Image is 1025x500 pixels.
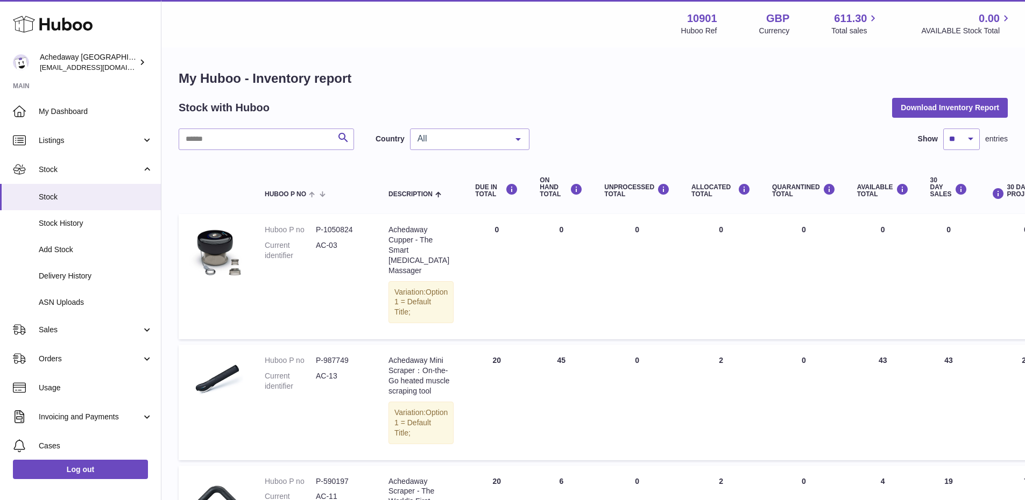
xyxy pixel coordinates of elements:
[316,355,367,366] dd: P-987749
[316,225,367,235] dd: P-1050824
[604,183,670,198] div: UNPROCESSED Total
[979,11,1000,26] span: 0.00
[593,214,681,339] td: 0
[40,63,158,72] span: [EMAIL_ADDRESS][DOMAIN_NAME]
[920,214,978,339] td: 0
[13,460,148,479] a: Log out
[388,281,454,324] div: Variation:
[316,240,367,261] dd: AC-03
[265,355,316,366] dt: Huboo P no
[388,355,454,396] div: Achedaway Mini Scraper：On-the-Go heated muscle scraping tool
[376,134,405,144] label: Country
[388,191,433,198] span: Description
[189,225,243,278] img: product image
[265,371,316,391] dt: Current identifier
[39,297,153,308] span: ASN Uploads
[857,183,909,198] div: AVAILABLE Total
[179,70,1008,87] h1: My Huboo - Inventory report
[265,476,316,487] dt: Huboo P no
[802,225,806,234] span: 0
[759,26,790,36] div: Currency
[920,345,978,460] td: 43
[39,441,153,451] span: Cases
[415,133,507,144] span: All
[388,225,454,275] div: Achedaway Cupper - The Smart [MEDICAL_DATA] Massager
[475,183,518,198] div: DUE IN TOTAL
[39,383,153,393] span: Usage
[593,345,681,460] td: 0
[179,101,270,115] h2: Stock with Huboo
[316,476,367,487] dd: P-590197
[316,371,367,391] dd: AC-13
[39,192,153,202] span: Stock
[464,345,529,460] td: 20
[529,345,593,460] td: 45
[921,26,1012,36] span: AVAILABLE Stock Total
[766,11,789,26] strong: GBP
[265,240,316,261] dt: Current identifier
[39,135,142,146] span: Listings
[388,402,454,444] div: Variation:
[921,11,1012,36] a: 0.00 AVAILABLE Stock Total
[189,355,243,409] img: product image
[39,412,142,422] span: Invoicing and Payments
[40,52,137,73] div: Achedaway [GEOGRAPHIC_DATA]
[846,214,920,339] td: 0
[394,408,448,437] span: Option 1 = Default Title;
[265,225,316,235] dt: Huboo P no
[687,11,717,26] strong: 10901
[39,354,142,364] span: Orders
[846,345,920,460] td: 43
[681,26,717,36] div: Huboo Ref
[39,245,153,255] span: Add Stock
[691,183,751,198] div: ALLOCATED Total
[834,11,867,26] span: 611.30
[892,98,1008,117] button: Download Inventory Report
[802,477,806,485] span: 0
[39,325,142,335] span: Sales
[540,177,583,198] div: ON HAND Total
[831,11,879,36] a: 611.30 Total sales
[918,134,938,144] label: Show
[39,106,153,117] span: My Dashboard
[265,191,306,198] span: Huboo P no
[39,218,153,228] span: Stock History
[394,288,448,317] span: Option 1 = Default Title;
[930,177,967,198] div: 30 DAY SALES
[772,183,836,198] div: QUARANTINED Total
[464,214,529,339] td: 0
[13,54,29,70] img: admin@newpb.co.uk
[831,26,879,36] span: Total sales
[681,345,761,460] td: 2
[39,165,142,175] span: Stock
[802,356,806,365] span: 0
[681,214,761,339] td: 0
[39,271,153,281] span: Delivery History
[529,214,593,339] td: 0
[985,134,1008,144] span: entries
